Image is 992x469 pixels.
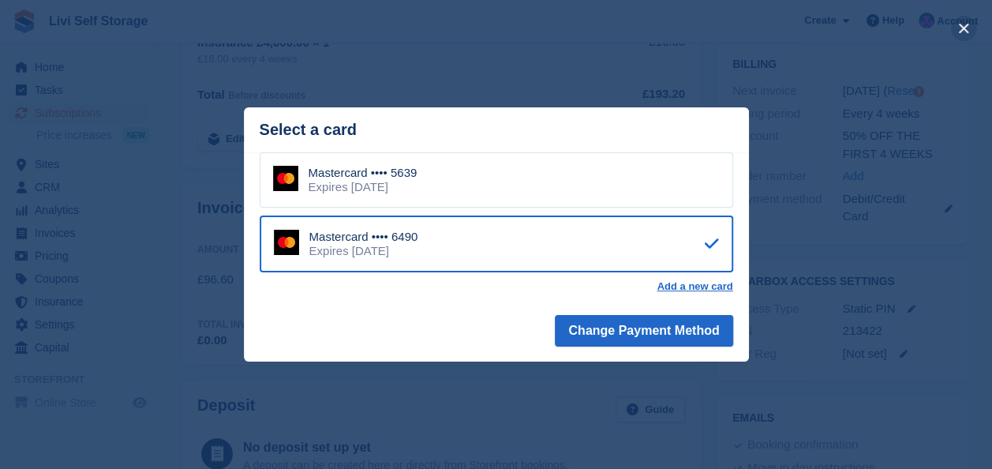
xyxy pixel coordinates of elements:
div: Expires [DATE] [309,180,417,194]
img: Mastercard Logo [273,166,298,191]
button: Change Payment Method [555,315,732,347]
div: Select a card [260,121,733,139]
a: Add a new card [657,280,732,293]
div: Mastercard •••• 6490 [309,230,418,244]
div: Mastercard •••• 5639 [309,166,417,180]
div: Expires [DATE] [309,244,418,258]
img: Mastercard Logo [274,230,299,255]
button: close [951,16,976,41]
